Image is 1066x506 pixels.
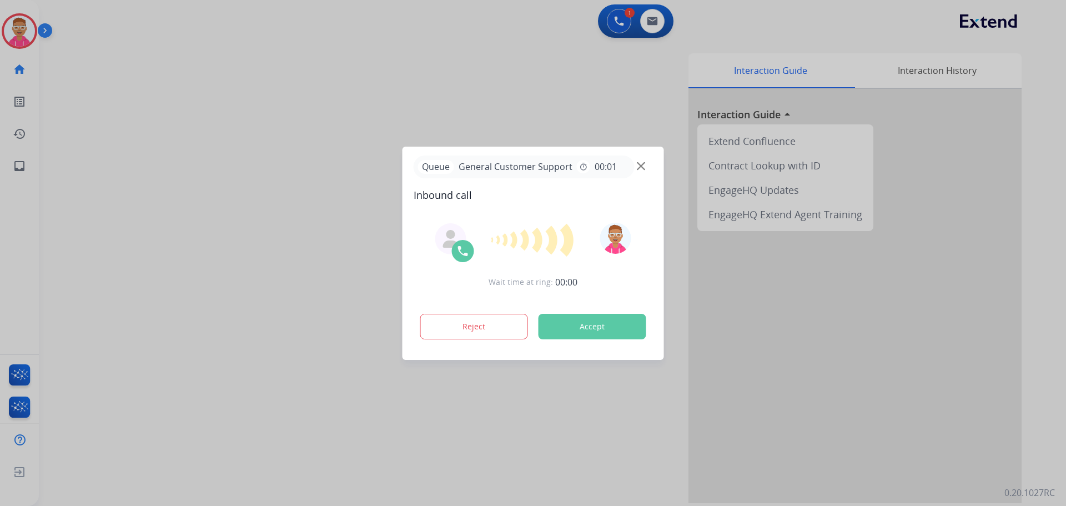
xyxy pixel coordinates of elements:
img: agent-avatar [442,230,460,248]
button: Accept [539,314,646,339]
img: call-icon [456,244,470,258]
span: General Customer Support [454,160,577,173]
p: 0.20.1027RC [1004,486,1055,499]
button: Reject [420,314,528,339]
span: 00:01 [595,160,617,173]
span: Wait time at ring: [489,277,553,288]
span: Inbound call [414,187,653,203]
p: Queue [418,160,454,174]
span: 00:00 [555,275,577,289]
mat-icon: timer [579,162,588,171]
img: avatar [600,223,631,254]
img: close-button [637,162,645,170]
